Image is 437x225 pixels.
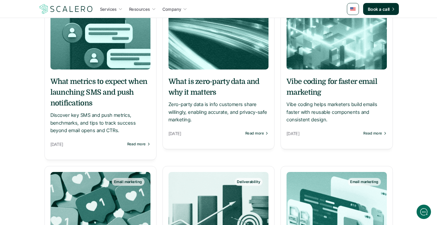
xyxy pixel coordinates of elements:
[127,142,150,146] a: Read more
[287,101,387,124] p: Vibe coding helps marketers build emails faster with reusable components and consistent design.
[168,101,269,124] p: Zero-party data is info customers share willingly, enabling accurate, and privacy-safe marketing.
[114,180,142,184] p: Email marketing
[287,76,387,98] h5: Vibe coding for faster email marketing
[50,186,76,190] span: We run on Gist
[50,141,124,148] p: [DATE]
[9,40,111,69] h2: Let us know if we can help with lifecycle marketing.
[50,111,150,135] p: Discover key SMS and push metrics, benchmarks, and tips to track success beyond email opens and C...
[38,3,94,15] img: Scalero company logo
[287,76,387,124] a: Vibe coding for faster email marketingVibe coding helps marketers build emails faster with reusab...
[129,6,150,12] p: Resources
[245,131,269,135] a: Read more
[363,3,399,15] a: Book a call
[9,79,111,91] button: New conversation
[350,180,378,184] p: Email marketing
[50,76,150,135] a: What metrics to expect when launching SMS and push notificationsDiscover key SMS and push metrics...
[168,76,269,124] a: What is zero-party data and why it mattersZero-party data is info customers share willingly, enab...
[245,131,264,135] p: Read more
[162,6,181,12] p: Company
[168,130,242,137] p: [DATE]
[237,180,260,184] p: Deliverability
[363,131,387,135] a: Read more
[287,130,360,137] p: [DATE]
[168,76,269,98] h5: What is zero-party data and why it matters
[363,131,382,135] p: Read more
[417,205,431,219] iframe: gist-messenger-bubble-iframe
[127,142,146,146] p: Read more
[39,83,72,88] span: New conversation
[368,6,390,12] p: Book a call
[38,4,94,14] a: Scalero company logo
[100,6,117,12] p: Services
[50,76,150,108] h5: What metrics to expect when launching SMS and push notifications
[9,29,111,39] h1: Hi! Welcome to [GEOGRAPHIC_DATA].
